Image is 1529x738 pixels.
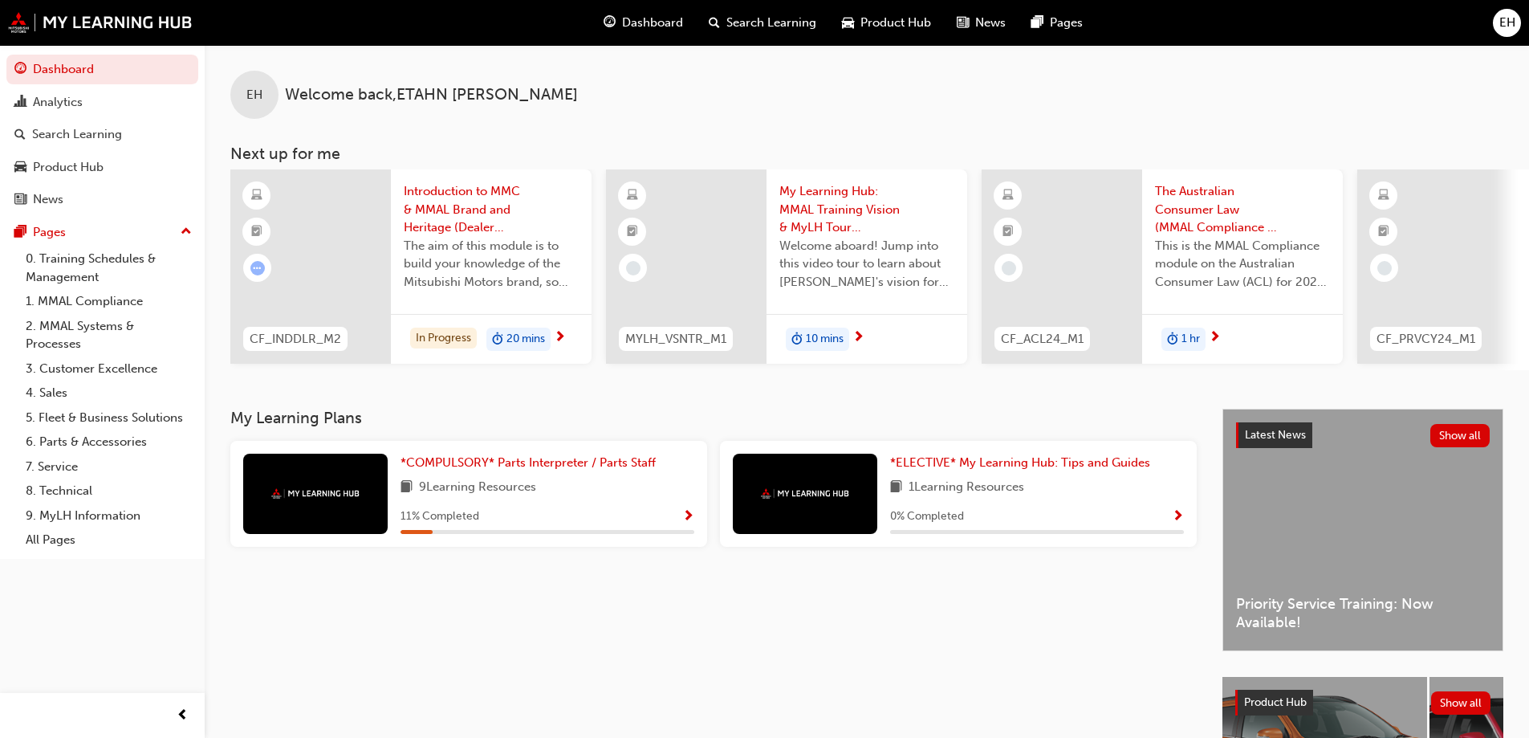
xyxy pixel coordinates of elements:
span: Welcome aboard! Jump into this video tour to learn about [PERSON_NAME]'s vision for your learning... [779,237,954,292]
h3: Next up for me [205,145,1529,163]
span: booktick-icon [1378,222,1389,243]
a: news-iconNews [944,6,1019,39]
span: learningResourceType_ELEARNING-icon [1378,186,1389,206]
img: mmal [271,488,360,499]
a: 2. MMAL Systems & Processes [19,314,198,357]
span: duration-icon [1167,329,1178,350]
a: Dashboard [6,55,198,84]
span: next-icon [554,331,566,345]
span: next-icon [1209,331,1221,345]
div: In Progress [410,328,477,349]
span: Welcome back , ETAHN [PERSON_NAME] [285,86,578,104]
span: 0 % Completed [890,508,964,526]
span: Show Progress [1172,510,1184,524]
span: booktick-icon [627,222,638,243]
span: guage-icon [604,13,616,33]
a: 4. Sales [19,381,198,406]
a: Search Learning [6,120,198,149]
span: learningResourceType_ELEARNING-icon [251,186,262,206]
img: mmal [8,12,193,33]
span: pages-icon [14,226,26,240]
a: 0. Training Schedules & Management [19,247,198,289]
span: Show Progress [682,510,694,524]
span: The aim of this module is to build your knowledge of the Mitsubishi Motors brand, so you can demo... [404,237,579,292]
span: booktick-icon [251,222,262,243]
a: 3. Customer Excellence [19,357,198,381]
span: search-icon [709,13,720,33]
a: CF_ACL24_M1The Australian Consumer Law (MMAL Compliance - 2024)This is the MMAL Compliance module... [982,169,1343,364]
span: learningRecordVerb_ATTEMPT-icon [250,261,265,275]
button: DashboardAnalyticsSearch LearningProduct HubNews [6,51,198,218]
span: This is the MMAL Compliance module on the Australian Consumer Law (ACL) for 2024. Complete this m... [1155,237,1330,292]
a: MYLH_VSNTR_M1My Learning Hub: MMAL Training Vision & MyLH Tour (Elective)Welcome aboard! Jump int... [606,169,967,364]
h3: My Learning Plans [230,409,1197,427]
span: car-icon [842,13,854,33]
span: guage-icon [14,63,26,77]
span: up-icon [181,222,192,243]
a: pages-iconPages [1019,6,1096,39]
span: *COMPULSORY* Parts Interpreter / Parts Staff [401,455,656,470]
span: news-icon [14,193,26,207]
span: book-icon [401,478,413,498]
a: 9. MyLH Information [19,504,198,528]
span: Latest News [1245,428,1306,442]
span: 1 Learning Resources [909,478,1024,498]
span: 10 mins [806,330,844,349]
a: Product Hub [6,153,198,182]
span: EH [1499,14,1515,32]
div: Product Hub [33,158,104,177]
a: 1. MMAL Compliance [19,289,198,314]
a: 5. Fleet & Business Solutions [19,406,198,430]
span: Search Learning [726,14,816,32]
span: duration-icon [791,329,803,350]
span: 11 % Completed [401,508,479,526]
span: next-icon [852,331,864,345]
a: 6. Parts & Accessories [19,430,198,455]
span: Dashboard [622,14,683,32]
span: 9 Learning Resources [419,478,536,498]
a: Latest NewsShow allPriority Service Training: Now Available! [1222,409,1503,651]
span: chart-icon [14,96,26,110]
button: Show all [1431,691,1491,715]
button: Show Progress [682,507,694,527]
a: Product HubShow all [1235,690,1490,716]
a: guage-iconDashboard [591,6,696,39]
a: *COMPULSORY* Parts Interpreter / Parts Staff [401,454,662,472]
button: EH [1493,9,1521,37]
span: My Learning Hub: MMAL Training Vision & MyLH Tour (Elective) [779,182,954,237]
span: news-icon [957,13,969,33]
span: booktick-icon [1002,222,1014,243]
a: News [6,185,198,214]
div: Search Learning [32,125,122,144]
div: Pages [33,223,66,242]
span: car-icon [14,161,26,175]
a: 7. Service [19,455,198,479]
span: *ELECTIVE* My Learning Hub: Tips and Guides [890,455,1150,470]
div: Analytics [33,93,83,112]
span: MYLH_VSNTR_M1 [625,330,726,349]
span: duration-icon [492,329,503,350]
a: car-iconProduct Hub [829,6,944,39]
img: mmal [761,488,849,499]
button: Show Progress [1172,507,1184,527]
button: Pages [6,218,198,247]
span: CF_INDDLR_M2 [250,330,341,349]
a: *ELECTIVE* My Learning Hub: Tips and Guides [890,454,1157,472]
span: book-icon [890,478,902,498]
span: learningResourceType_ELEARNING-icon [1002,186,1014,206]
span: Introduction to MMC & MMAL Brand and Heritage (Dealer Induction) [404,182,579,237]
span: learningRecordVerb_NONE-icon [626,261,640,275]
a: Analytics [6,88,198,117]
button: Show all [1430,424,1490,447]
span: Product Hub [860,14,931,32]
span: News [975,14,1006,32]
span: The Australian Consumer Law (MMAL Compliance - 2024) [1155,182,1330,237]
a: 8. Technical [19,479,198,504]
a: Latest NewsShow all [1236,422,1490,448]
span: Priority Service Training: Now Available! [1236,595,1490,631]
a: CF_INDDLR_M2Introduction to MMC & MMAL Brand and Heritage (Dealer Induction)The aim of this modul... [230,169,592,364]
span: CF_PRVCY24_M1 [1377,330,1475,349]
span: Pages [1050,14,1083,32]
span: prev-icon [177,706,189,726]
